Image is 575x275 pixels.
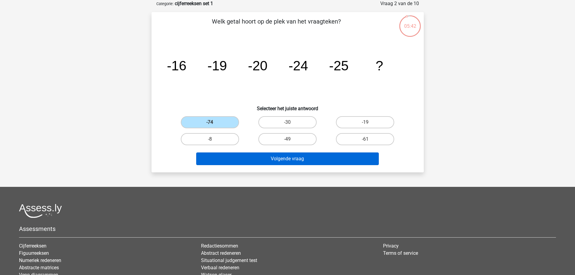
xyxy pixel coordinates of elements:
[336,133,394,145] label: -61
[161,101,414,111] h6: Selecteer het juiste antwoord
[19,243,46,249] a: Cijferreeksen
[181,116,239,128] label: -74
[19,257,61,263] a: Numeriek redeneren
[207,58,227,73] tspan: -19
[19,204,62,218] img: Assessly logo
[181,133,239,145] label: -8
[288,58,308,73] tspan: -24
[201,257,257,263] a: Situational judgement test
[399,15,421,30] div: 05:42
[201,243,238,249] a: Redactiesommen
[161,17,391,35] p: Welk getal hoort op de plek van het vraagteken?
[336,116,394,128] label: -19
[196,152,379,165] button: Volgende vraag
[201,265,239,270] a: Verbaal redeneren
[258,116,317,128] label: -30
[201,250,241,256] a: Abstract redeneren
[258,133,317,145] label: -49
[167,58,186,73] tspan: -16
[19,225,556,232] h5: Assessments
[248,58,267,73] tspan: -20
[383,250,418,256] a: Terms of service
[19,250,49,256] a: Figuurreeksen
[329,58,349,73] tspan: -25
[156,2,174,6] small: Categorie:
[175,1,213,6] strong: cijferreeksen set 1
[375,58,383,73] tspan: ?
[383,243,399,249] a: Privacy
[19,265,59,270] a: Abstracte matrices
